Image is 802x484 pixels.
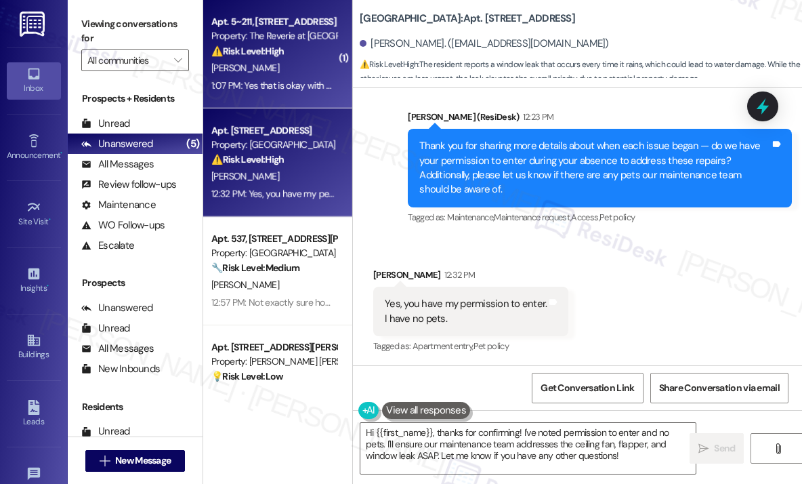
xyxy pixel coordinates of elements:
div: WO Follow-ups [81,218,165,233]
div: Escalate [81,239,134,253]
a: Leads [7,396,61,432]
span: Maintenance request , [494,211,571,223]
strong: ⚠️ Risk Level: High [211,45,284,57]
img: ResiDesk Logo [20,12,47,37]
button: Send [690,433,744,464]
div: Review follow-ups [81,178,176,192]
strong: 🔧 Risk Level: Medium [211,262,299,274]
input: All communities [87,49,167,71]
textarea: Hi {{first_name}}, thanks for confirming! I've noted permission to enter and no pets. I'll ensure... [360,423,696,474]
div: Unanswered [81,137,153,151]
span: : The resident reports a window leak that occurs every time it rains, which could lead to water d... [360,58,802,87]
div: Tagged as: [408,207,792,227]
span: Access , [571,211,599,223]
div: 12:32 PM: Yes, you have my permission to enter. I have no pets. [211,188,454,200]
strong: ⚠️ Risk Level: High [211,153,284,165]
button: Get Conversation Link [532,373,643,403]
div: Unread [81,321,130,336]
div: All Messages [81,157,154,172]
span: [PERSON_NAME] [211,279,279,291]
a: Site Visit • [7,196,61,233]
div: Yes, you have my permission to enter. I have no pets. [385,297,547,326]
div: Prospects + Residents [68,92,203,106]
b: [GEOGRAPHIC_DATA]: Apt. [STREET_ADDRESS] [360,12,575,26]
span: Get Conversation Link [541,381,634,395]
span: • [47,281,49,291]
button: Share Conversation via email [650,373,788,403]
span: Share Conversation via email [659,381,780,395]
strong: 💡 Risk Level: Low [211,370,283,382]
div: Apt. 5~211, [STREET_ADDRESS] [211,15,337,29]
a: Insights • [7,262,61,299]
span: New Message [115,453,171,468]
div: 12:23 PM [520,110,554,124]
span: Pet policy [599,211,635,223]
div: [PERSON_NAME] (ResiDesk) [408,110,792,129]
span: [PERSON_NAME] [211,170,279,182]
div: Property: [GEOGRAPHIC_DATA] [211,246,337,260]
div: Unanswered [81,301,153,315]
div: Unread [81,424,130,439]
i:  [174,55,182,66]
div: Prospects [68,276,203,290]
i:  [698,443,709,454]
i:  [100,456,110,466]
div: 12:32 PM [441,268,476,282]
span: Pet policy [473,340,509,352]
span: • [60,148,62,158]
strong: ⚠️ Risk Level: High [360,59,418,70]
span: Apartment entry , [413,340,473,352]
div: (5) [183,134,203,155]
a: Inbox [7,62,61,99]
button: New Message [85,450,186,472]
div: 12:57 PM: Not exactly sure how many - maybe 3 on the small size. I do not have any pets. Thank you [211,296,603,308]
div: Residents [68,400,203,414]
a: Buildings [7,329,61,365]
div: Apt. [STREET_ADDRESS] [211,123,337,138]
div: New Inbounds [81,362,160,376]
label: Viewing conversations for [81,14,189,49]
div: [PERSON_NAME] [373,268,568,287]
div: Thank you for sharing more details about when each issue began — do we have your permission to en... [419,139,770,197]
div: [PERSON_NAME]. ([EMAIL_ADDRESS][DOMAIN_NAME]) [360,37,609,51]
div: All Messages [81,342,154,356]
div: Tagged as: [373,336,568,356]
div: Property: [GEOGRAPHIC_DATA] [211,138,337,152]
div: Unread [81,117,130,131]
span: • [49,215,51,224]
div: Apt. [STREET_ADDRESS][PERSON_NAME] [211,340,337,355]
div: Property: [PERSON_NAME] [PERSON_NAME] Apartments [211,355,337,369]
div: Property: The Reverie at [GEOGRAPHIC_DATA][PERSON_NAME] [211,29,337,43]
span: Send [714,441,735,456]
div: Apt. 537, [STREET_ADDRESS][PERSON_NAME] [211,232,337,246]
span: Maintenance , [447,211,494,223]
span: [PERSON_NAME] [211,387,279,399]
div: Maintenance [81,198,156,212]
span: [PERSON_NAME] [211,62,279,74]
i:  [773,443,783,454]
